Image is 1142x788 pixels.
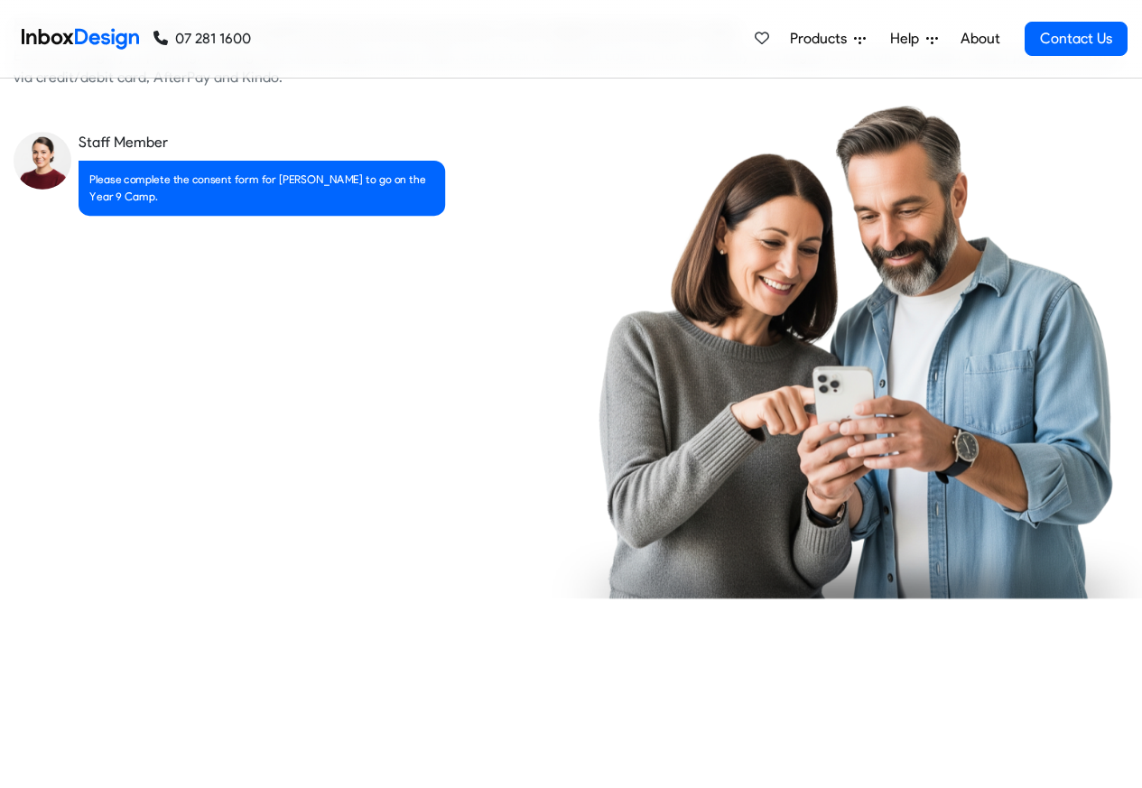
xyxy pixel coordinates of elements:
span: Help [890,28,926,50]
span: Products [790,28,854,50]
a: About [955,21,1005,57]
a: Contact Us [1025,22,1128,56]
a: Help [883,21,945,57]
a: Products [783,21,873,57]
img: staff_avatar.png [14,132,71,190]
div: Staff Member [79,132,558,153]
div: Please complete the consent form for [PERSON_NAME] to go on the Year 9 Camp. [79,161,445,216]
a: 07 281 1600 [153,28,251,50]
